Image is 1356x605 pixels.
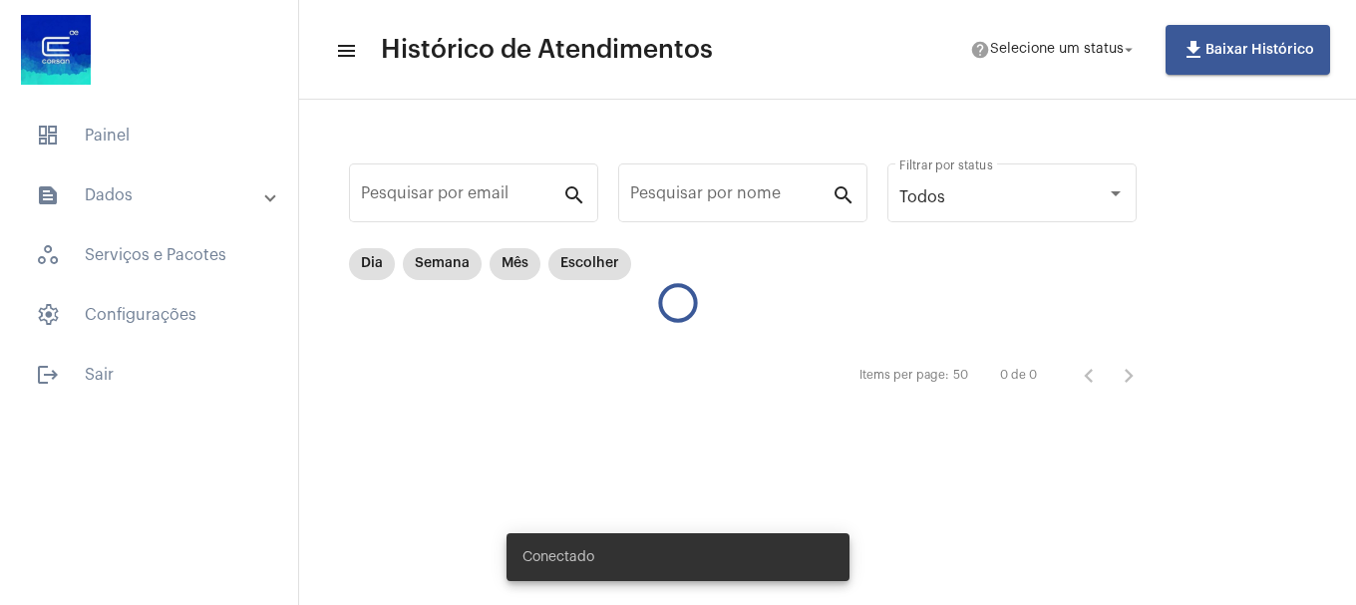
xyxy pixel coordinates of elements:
span: Sair [20,351,278,399]
mat-icon: sidenav icon [36,183,60,207]
input: Pesquisar por nome [630,188,832,206]
mat-icon: arrow_drop_down [1120,41,1138,59]
span: sidenav icon [36,243,60,267]
button: Página anterior [1069,356,1109,396]
span: Histórico de Atendimentos [381,34,713,66]
span: Selecione um status [990,43,1124,57]
mat-icon: sidenav icon [335,39,355,63]
mat-icon: search [562,182,586,206]
button: Selecione um status [958,30,1150,70]
span: Configurações [20,291,278,339]
div: 50 [953,369,968,382]
span: Painel [20,112,278,159]
span: Baixar Histórico [1182,43,1314,57]
mat-chip: Semana [403,248,482,280]
span: sidenav icon [36,124,60,148]
span: Conectado [522,547,594,567]
img: d4669ae0-8c07-2337-4f67-34b0df7f5ae4.jpeg [16,10,96,90]
button: Baixar Histórico [1166,25,1330,75]
span: Serviços e Pacotes [20,231,278,279]
mat-icon: search [832,182,855,206]
div: 0 de 0 [1000,369,1037,382]
button: Próxima página [1109,356,1149,396]
mat-icon: help [970,40,990,60]
mat-chip: Dia [349,248,395,280]
mat-icon: sidenav icon [36,363,60,387]
mat-chip: Mês [490,248,540,280]
div: Items per page: [859,369,949,382]
mat-icon: file_download [1182,38,1205,62]
mat-chip: Escolher [548,248,631,280]
mat-panel-title: Dados [36,183,266,207]
input: Pesquisar por email [361,188,562,206]
span: sidenav icon [36,303,60,327]
mat-expansion-panel-header: sidenav iconDados [12,171,298,219]
span: Todos [899,189,945,205]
